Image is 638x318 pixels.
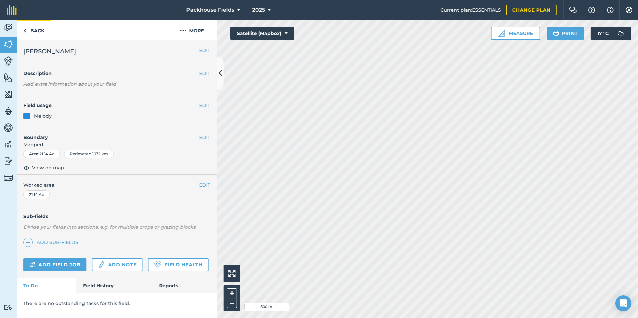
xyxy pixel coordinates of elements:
[588,7,596,13] img: A question mark icon
[4,156,13,166] img: svg+xml;base64,PD94bWwgdmVyc2lvbj0iMS4wIiBlbmNvZGluZz0idXRmLTgiPz4KPCEtLSBHZW5lcmF0b3I6IEFkb2JlIE...
[23,164,64,172] button: View on map
[76,278,152,293] a: Field History
[607,6,614,14] img: svg+xml;base64,PHN2ZyB4bWxucz0iaHR0cDovL3d3dy53My5vcmcvMjAwMC9zdmciIHdpZHRoPSIxNyIgaGVpZ2h0PSIxNy...
[7,5,17,15] img: fieldmargin Logo
[491,27,540,40] button: Measure
[230,27,294,40] button: Satellite (Mapbox)
[23,150,60,158] div: Area : 21.14 Ac
[64,150,114,158] div: Perimeter : 1.172 km
[152,278,217,293] a: Reports
[625,7,633,13] img: A cog icon
[498,30,505,37] img: Ruler icon
[23,224,196,230] em: Divide your fields into sections, e.g. for multiple crops or grazing blocks
[23,300,210,307] p: There are no outstanding tasks for this field.
[506,5,557,15] a: Change plan
[227,288,237,298] button: +
[98,261,105,269] img: svg+xml;base64,PD94bWwgdmVyc2lvbj0iMS4wIiBlbmNvZGluZz0idXRmLTgiPz4KPCEtLSBHZW5lcmF0b3I6IEFkb2JlIE...
[199,47,210,54] button: EDIT
[4,56,13,66] img: svg+xml;base64,PD94bWwgdmVyc2lvbj0iMS4wIiBlbmNvZGluZz0idXRmLTgiPz4KPCEtLSBHZW5lcmF0b3I6IEFkb2JlIE...
[569,7,577,13] img: Two speech bubbles overlapping with the left bubble in the forefront
[23,258,86,271] a: Add field job
[4,304,13,311] img: svg+xml;base64,PD94bWwgdmVyc2lvbj0iMS4wIiBlbmNvZGluZz0idXRmLTgiPz4KPCEtLSBHZW5lcmF0b3I6IEFkb2JlIE...
[17,141,217,148] span: Mapped
[4,173,13,182] img: svg+xml;base64,PD94bWwgdmVyc2lvbj0iMS4wIiBlbmNvZGluZz0idXRmLTgiPz4KPCEtLSBHZW5lcmF0b3I6IEFkb2JlIE...
[23,181,210,189] span: Worked area
[23,27,26,35] img: svg+xml;base64,PHN2ZyB4bWxucz0iaHR0cDovL3d3dy53My5vcmcvMjAwMC9zdmciIHdpZHRoPSI5IiBoZWlnaHQ9IjI0Ii...
[597,27,609,40] span: 17 ° C
[23,81,116,87] em: Add extra information about your field
[180,27,187,35] img: svg+xml;base64,PHN2ZyB4bWxucz0iaHR0cDovL3d3dy53My5vcmcvMjAwMC9zdmciIHdpZHRoPSIyMCIgaGVpZ2h0PSIyNC...
[4,39,13,49] img: svg+xml;base64,PHN2ZyB4bWxucz0iaHR0cDovL3d3dy53My5vcmcvMjAwMC9zdmciIHdpZHRoPSI1NiIgaGVpZ2h0PSI2MC...
[23,102,199,109] h4: Field usage
[92,258,142,271] a: Add note
[23,70,210,77] h4: Description
[4,106,13,116] img: svg+xml;base64,PD94bWwgdmVyc2lvbj0iMS4wIiBlbmNvZGluZz0idXRmLTgiPz4KPCEtLSBHZW5lcmF0b3I6IEFkb2JlIE...
[4,123,13,133] img: svg+xml;base64,PD94bWwgdmVyc2lvbj0iMS4wIiBlbmNvZGluZz0idXRmLTgiPz4KPCEtLSBHZW5lcmF0b3I6IEFkb2JlIE...
[34,112,52,120] div: Melody
[4,73,13,83] img: svg+xml;base64,PHN2ZyB4bWxucz0iaHR0cDovL3d3dy53My5vcmcvMjAwMC9zdmciIHdpZHRoPSI1NiIgaGVpZ2h0PSI2MC...
[614,27,627,40] img: svg+xml;base64,PD94bWwgdmVyc2lvbj0iMS4wIiBlbmNvZGluZz0idXRmLTgiPz4KPCEtLSBHZW5lcmF0b3I6IEFkb2JlIE...
[4,23,13,33] img: svg+xml;base64,PD94bWwgdmVyc2lvbj0iMS4wIiBlbmNvZGluZz0idXRmLTgiPz4KPCEtLSBHZW5lcmF0b3I6IEFkb2JlIE...
[23,164,29,172] img: svg+xml;base64,PHN2ZyB4bWxucz0iaHR0cDovL3d3dy53My5vcmcvMjAwMC9zdmciIHdpZHRoPSIxOCIgaGVpZ2h0PSIyNC...
[26,238,30,246] img: svg+xml;base64,PHN2ZyB4bWxucz0iaHR0cDovL3d3dy53My5vcmcvMjAwMC9zdmciIHdpZHRoPSIxNCIgaGVpZ2h0PSIyNC...
[17,20,51,40] a: Back
[17,278,76,293] a: To-Do
[615,295,631,311] div: Open Intercom Messenger
[591,27,631,40] button: 17 °C
[440,6,501,14] span: Current plan : ESSENTIALS
[547,27,584,40] button: Print
[29,261,36,269] img: svg+xml;base64,PD94bWwgdmVyc2lvbj0iMS4wIiBlbmNvZGluZz0idXRmLTgiPz4KPCEtLSBHZW5lcmF0b3I6IEFkb2JlIE...
[4,139,13,149] img: svg+xml;base64,PD94bWwgdmVyc2lvbj0iMS4wIiBlbmNvZGluZz0idXRmLTgiPz4KPCEtLSBHZW5lcmF0b3I6IEFkb2JlIE...
[227,298,237,308] button: –
[199,70,210,77] button: EDIT
[148,258,208,271] a: Field Health
[17,127,199,141] h4: Boundary
[167,20,217,40] button: More
[199,134,210,141] button: EDIT
[252,6,265,14] span: 2025
[199,102,210,109] button: EDIT
[228,270,236,277] img: Four arrows, one pointing top left, one top right, one bottom right and the last bottom left
[186,6,234,14] span: Packhouse Fields
[23,47,76,56] span: [PERSON_NAME]
[199,181,210,189] button: EDIT
[553,29,559,37] img: svg+xml;base64,PHN2ZyB4bWxucz0iaHR0cDovL3d3dy53My5vcmcvMjAwMC9zdmciIHdpZHRoPSIxOSIgaGVpZ2h0PSIyNC...
[17,213,217,220] h4: Sub-fields
[23,238,81,247] a: Add sub-fields
[32,164,64,171] span: View on map
[4,89,13,99] img: svg+xml;base64,PHN2ZyB4bWxucz0iaHR0cDovL3d3dy53My5vcmcvMjAwMC9zdmciIHdpZHRoPSI1NiIgaGVpZ2h0PSI2MC...
[23,190,50,199] div: 21.14 Ac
